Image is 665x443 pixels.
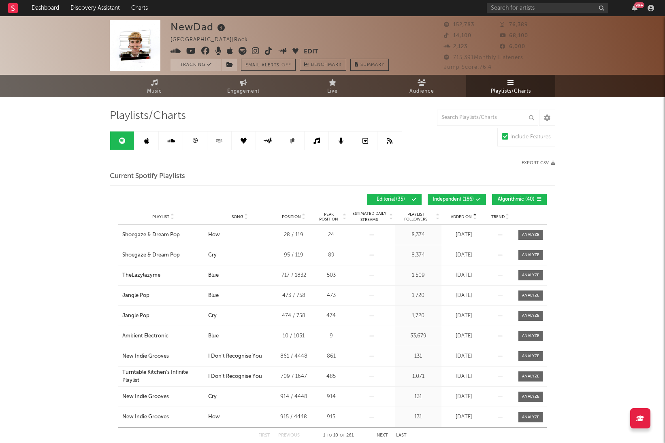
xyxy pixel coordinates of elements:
div: 915 [316,413,346,421]
div: Cry [208,393,217,401]
em: Off [281,63,291,68]
span: Estimated Daily Streams [350,211,388,223]
div: 1,720 [397,312,439,320]
a: New Indie Grooves [122,352,204,360]
span: Playlists/Charts [491,87,531,96]
div: 131 [397,352,439,360]
a: TheLazylazyme [122,271,204,280]
span: Added On [451,214,472,219]
a: Playlists/Charts [466,75,555,97]
button: 99+ [632,5,637,11]
span: Audience [409,87,434,96]
div: NewDad [171,20,227,34]
span: 6,000 [500,44,525,49]
div: 474 [316,312,346,320]
a: Ambient Electronic [122,332,204,340]
div: Cry [208,251,217,259]
div: [DATE] [443,352,484,360]
button: Edit [304,47,318,57]
div: Jangle Pop [122,292,149,300]
div: 131 [397,393,439,401]
div: Shoegaze & Dream Pop [122,231,180,239]
div: Turntable Kitchen's Infinite Playlist [122,369,204,384]
div: 131 [397,413,439,421]
div: Include Features [510,132,551,142]
div: [DATE] [443,251,484,259]
span: Live [327,87,338,96]
div: 861 / 4448 [275,352,312,360]
span: Benchmark [311,60,342,70]
span: Summary [360,63,384,67]
a: Engagement [199,75,288,97]
span: Trend [491,214,505,219]
div: 485 [316,373,346,381]
div: 1,509 [397,271,439,280]
a: Benchmark [300,59,346,71]
span: 2,123 [444,44,467,49]
input: Search for artists [487,3,608,13]
div: 33,679 [397,332,439,340]
span: Playlist Followers [397,212,435,222]
div: 503 [316,271,346,280]
button: Previous [278,433,300,438]
span: 715,391 Monthly Listeners [444,55,523,60]
span: Music [147,87,162,96]
div: New Indie Grooves [122,413,169,421]
button: Last [396,433,407,438]
div: 717 / 1832 [275,271,312,280]
span: Playlists/Charts [110,111,186,121]
button: Editorial(35) [367,194,422,205]
a: Music [110,75,199,97]
div: [DATE] [443,271,484,280]
button: Export CSV [522,161,555,165]
div: 24 [316,231,346,239]
div: How [208,413,220,421]
div: Blue [208,292,219,300]
div: [DATE] [443,312,484,320]
span: Peak Position [316,212,341,222]
a: Live [288,75,377,97]
span: Song [232,214,243,219]
div: 914 / 4448 [275,393,312,401]
div: 8,374 [397,231,439,239]
span: 152,783 [444,22,474,28]
div: New Indie Grooves [122,352,169,360]
span: 68,100 [500,33,528,38]
div: I Don't Recognise You [208,352,262,360]
div: 861 [316,352,346,360]
a: Shoegaze & Dream Pop [122,231,204,239]
div: Cry [208,312,217,320]
div: Shoegaze & Dream Pop [122,251,180,259]
button: Summary [350,59,389,71]
div: 9 [316,332,346,340]
a: Shoegaze & Dream Pop [122,251,204,259]
button: Independent(186) [428,194,486,205]
span: to [327,434,332,437]
div: 99 + [634,2,644,8]
div: 8,374 [397,251,439,259]
span: of [340,434,345,437]
div: Blue [208,271,219,280]
span: Algorithmic ( 40 ) [497,197,535,202]
span: Position [282,214,301,219]
div: [DATE] [443,332,484,340]
span: Playlist [152,214,169,219]
a: New Indie Grooves [122,413,204,421]
div: 95 / 119 [275,251,312,259]
div: [DATE] [443,413,484,421]
span: Jump Score: 76.4 [444,65,492,70]
span: Independent ( 186 ) [433,197,474,202]
div: 473 / 758 [275,292,312,300]
div: [DATE] [443,393,484,401]
div: [DATE] [443,373,484,381]
button: First [258,433,270,438]
div: Blue [208,332,219,340]
span: 76,389 [500,22,528,28]
div: 1 10 261 [316,431,360,441]
a: New Indie Grooves [122,393,204,401]
div: Ambient Electronic [122,332,168,340]
div: [DATE] [443,231,484,239]
div: I Don't Recognise You [208,373,262,381]
div: How [208,231,220,239]
div: [DATE] [443,292,484,300]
